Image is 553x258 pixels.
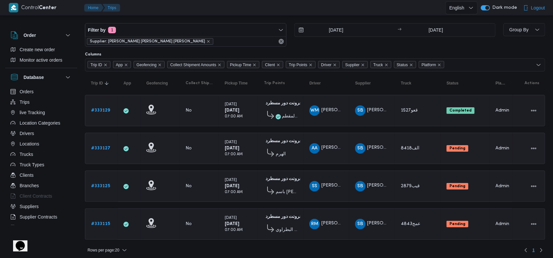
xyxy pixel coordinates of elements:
button: Trip IDSorted in descending order [88,78,114,88]
button: Group By [503,23,545,36]
span: Supplier [345,61,360,68]
h3: Database [24,73,44,81]
span: 1 active filters [108,27,116,33]
h3: Order [24,31,36,39]
span: Truck Types [20,161,44,169]
iframe: chat widget [7,232,27,251]
span: قسم المقطم [282,113,298,120]
span: Create new order [20,46,55,53]
span: Rows per page : 20 [88,246,119,254]
span: Driver [321,61,332,68]
span: [PERSON_NAME] [PERSON_NAME] [PERSON_NAME] [367,184,481,188]
button: Page 1 of 1 [530,246,537,254]
span: الف8418 [401,146,419,150]
span: Status [394,61,416,68]
button: Locations [8,139,74,149]
span: [PERSON_NAME] [PERSON_NAME] [PERSON_NAME] [367,146,481,150]
button: Remove Geofencing from selection in this group [158,63,162,67]
span: باسم [PERSON_NAME] [276,188,298,196]
span: SB [357,105,363,116]
button: Trucks [8,149,74,159]
button: Remove Trip ID from selection in this group [104,63,107,67]
span: 1 [532,246,535,254]
button: Remove Collect Shipment Amounts from selection in this group [218,63,221,67]
span: Status [397,61,408,68]
span: Admin [496,222,509,226]
input: Press the down key to open a popover containing a calendar. [403,23,468,37]
div: Abadalamunam Ahmad Ali Alnajar [309,143,320,154]
span: [PERSON_NAME] [PERSON_NAME] [321,184,397,188]
div: Database [5,86,77,228]
span: Supplier: شريف بدر عبد الحميد عبد المجيد بدر [87,38,213,45]
span: Logout [531,4,545,12]
span: Clients [20,171,34,179]
span: Truck [373,61,383,68]
span: قيب2879 [401,184,420,188]
div: Shrif Badr Abad Alhamaid Abad Alamajid Badr [355,105,366,116]
span: Pickup Time [227,61,259,68]
span: Pending [447,183,468,190]
b: # 333127 [91,146,110,150]
b: فرونت دور مسطرد [266,177,302,181]
button: Next page [537,246,545,254]
div: Wjadi Muhammad Abadalftah Ahmad Badir [309,105,320,116]
button: Actions [529,105,539,116]
span: Supplier Contracts [20,213,57,221]
small: [DATE] [225,103,237,106]
span: SS [312,181,317,191]
span: Pickup Time [230,61,251,68]
b: # 333129 [91,108,110,113]
span: عمج4843 [401,222,420,226]
span: Trip Points [264,81,285,86]
span: Trip ID; Sorted in descending order [91,81,103,86]
button: Order [10,31,72,39]
button: Trips [103,4,120,12]
span: Collect Shipment Amounts [167,61,224,68]
div: No [186,221,192,227]
span: [PERSON_NAME] [PERSON_NAME] [321,108,397,112]
button: Clients [8,170,74,180]
b: # 333115 [91,222,110,226]
button: Logout [521,1,548,14]
span: الهرم [276,150,286,158]
span: Client Contracts [20,192,52,200]
span: Truck [401,81,411,86]
span: Driver [318,61,340,68]
button: Status [444,78,486,88]
span: Completed [447,107,475,114]
span: Trips [20,98,30,106]
span: Supplier [355,81,371,86]
span: Geofencing [146,81,168,86]
span: Pickup Time [225,81,248,86]
span: Client [265,61,275,68]
button: Remove Platform from selection in this group [437,63,441,67]
div: Order [5,44,77,68]
b: Pending [449,146,465,150]
b: فرونت دور مسطرد [266,139,302,143]
span: Trip ID [90,61,102,68]
span: SB [357,143,363,154]
button: Open list of options [536,62,541,68]
button: Drivers [8,128,74,139]
span: Pending [447,221,468,227]
button: Suppliers [8,201,74,212]
span: Admin [496,108,509,113]
span: Geofencing [137,61,156,68]
span: Monitor active orders [20,56,62,64]
div: Shrif Badr Abad Alhamaid Abad Alamajid Badr [355,219,366,229]
span: Branches [20,182,39,190]
span: App [123,81,131,86]
b: [DATE] [225,146,239,150]
b: فرونت دور مسطرد [266,215,302,219]
b: [DATE] [225,184,239,188]
button: Remove Trip Points from selection in this group [309,63,313,67]
div: Samuh Samahan Ahmad Abadallah [309,181,320,191]
span: Client [262,61,283,68]
div: No [186,108,192,114]
span: live Tracking [20,109,45,116]
small: 07:00 AM [225,153,243,156]
b: فرونت دور مسطرد [266,101,302,105]
span: [PERSON_NAME] [PERSON_NAME] [321,221,397,226]
button: Devices [8,222,74,233]
span: RM [311,219,318,229]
